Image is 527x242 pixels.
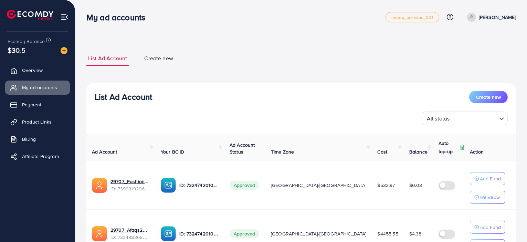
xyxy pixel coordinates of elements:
[469,91,508,103] button: Create new
[110,178,150,192] div: <span class='underline'>29707_FashionFlock_1722927976878</span></br>7399919206004867073
[476,94,501,101] span: Create new
[439,139,459,156] p: Auto top-up
[88,54,127,62] span: List Ad Account
[22,136,36,143] span: Billing
[110,234,150,241] span: ID: 7324983684233166850
[92,148,117,155] span: Ad Account
[378,230,398,237] span: $4455.55
[110,185,150,192] span: ID: 7399919206004867073
[22,118,52,125] span: Product Links
[470,172,505,185] button: Add Fund
[470,191,505,204] button: Withdraw
[161,148,185,155] span: Your BC ID
[479,13,516,21] p: [PERSON_NAME]
[179,230,219,238] p: ID: 7324742010647150594
[8,38,45,45] span: Ecomdy Balance
[480,175,501,183] p: Add Fund
[230,181,259,190] span: Approved
[92,178,107,193] img: ic-ads-acc.e4c84228.svg
[452,112,497,124] input: Search for option
[378,182,395,189] span: $532.97
[179,181,219,189] p: ID: 7324742010647150594
[7,10,53,20] img: logo
[144,54,173,62] span: Create new
[480,193,500,201] p: Withdraw
[409,148,428,155] span: Balance
[5,115,70,129] a: Product Links
[22,153,59,160] span: Affiliate Program
[271,230,367,237] span: [GEOGRAPHIC_DATA]/[GEOGRAPHIC_DATA]
[271,182,367,189] span: [GEOGRAPHIC_DATA]/[GEOGRAPHIC_DATA]
[22,101,41,108] span: Payment
[5,81,70,94] a: My ad accounts
[22,84,57,91] span: My ad accounts
[5,149,70,163] a: Affiliate Program
[409,230,422,237] span: $4.38
[161,178,176,193] img: ic-ba-acc.ded83a64.svg
[422,112,508,125] div: Search for option
[61,47,67,54] img: image
[409,182,422,189] span: $0.03
[464,13,516,22] a: [PERSON_NAME]
[5,63,70,77] a: Overview
[161,226,176,241] img: ic-ba-acc.ded83a64.svg
[86,12,151,22] h3: My ad accounts
[110,227,150,233] a: 29707_Afaqs2_1705480687841
[480,223,501,231] p: Add Fund
[110,178,150,185] a: 29707_FashionFlock_1722927976878
[92,226,107,241] img: ic-ads-acc.e4c84228.svg
[110,227,150,241] div: <span class='underline'>29707_Afaqs2_1705480687841</span></br>7324983684233166850
[5,132,70,146] a: Billing
[470,148,484,155] span: Action
[61,13,68,21] img: menu
[8,45,25,55] span: $30.5
[470,221,505,234] button: Add Fund
[230,229,259,238] span: Approved
[22,67,43,74] span: Overview
[498,211,522,237] iframe: Chat
[95,92,152,102] h3: List Ad Account
[378,148,388,155] span: Cost
[425,114,451,124] span: All status
[271,148,294,155] span: Time Zone
[391,15,433,20] span: metap_pakistan_001
[386,12,439,22] a: metap_pakistan_001
[5,98,70,112] a: Payment
[230,141,255,155] span: Ad Account Status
